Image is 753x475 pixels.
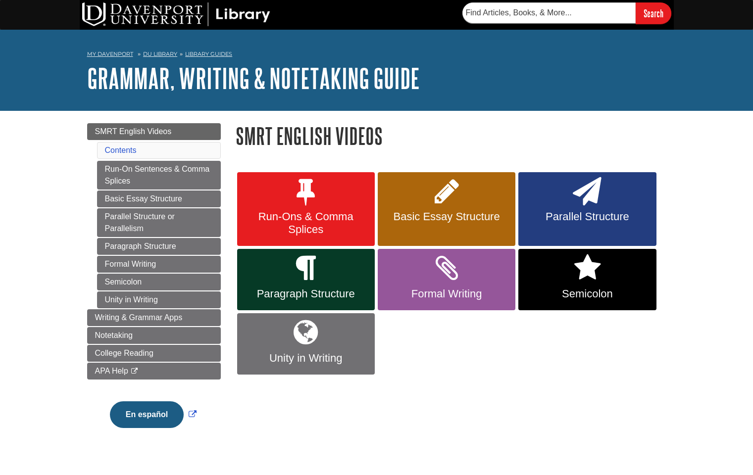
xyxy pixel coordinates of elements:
[97,208,221,237] a: Parallel Structure or Parallelism
[518,172,656,246] a: Parallel Structure
[245,352,367,365] span: Unity in Writing
[130,368,139,375] i: This link opens in a new window
[95,331,133,339] span: Notetaking
[87,123,221,140] a: SMRT English Videos
[97,238,221,255] a: Paragraph Structure
[105,146,137,154] a: Contents
[87,327,221,344] a: Notetaking
[95,127,172,136] span: SMRT English Videos
[87,47,666,63] nav: breadcrumb
[95,367,128,375] span: APA Help
[95,313,183,322] span: Writing & Grammar Apps
[237,249,375,310] a: Paragraph Structure
[143,50,177,57] a: DU Library
[526,287,649,300] span: Semicolon
[385,287,508,300] span: Formal Writing
[87,50,133,58] a: My Davenport
[82,2,270,26] img: DU Library
[526,210,649,223] span: Parallel Structure
[110,401,184,428] button: En español
[462,2,636,23] input: Find Articles, Books, & More...
[87,309,221,326] a: Writing & Grammar Apps
[237,313,375,375] a: Unity in Writing
[245,287,367,300] span: Paragraph Structure
[185,50,232,57] a: Library Guides
[97,256,221,273] a: Formal Writing
[245,210,367,236] span: Run-Ons & Comma Splices
[87,363,221,380] a: APA Help
[97,274,221,290] a: Semicolon
[107,410,199,419] a: Link opens in new window
[237,172,375,246] a: Run-Ons & Comma Splices
[87,345,221,362] a: College Reading
[97,291,221,308] a: Unity in Writing
[378,172,515,246] a: Basic Essay Structure
[462,2,671,24] form: Searches DU Library's articles, books, and more
[87,63,420,94] a: Grammar, Writing & Notetaking Guide
[518,249,656,310] a: Semicolon
[87,123,221,445] div: Guide Page Menu
[378,249,515,310] a: Formal Writing
[95,349,153,357] span: College Reading
[385,210,508,223] span: Basic Essay Structure
[236,123,666,148] h1: SMRT English Videos
[97,190,221,207] a: Basic Essay Structure
[636,2,671,24] input: Search
[97,161,221,190] a: Run-On Sentences & Comma Splices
